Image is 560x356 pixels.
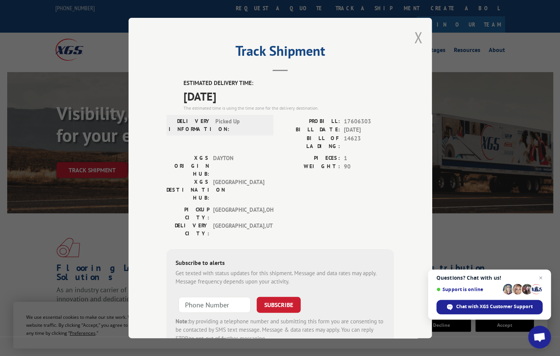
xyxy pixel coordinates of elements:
[280,134,340,150] label: BILL OF LADING:
[166,205,209,221] label: PICKUP CITY:
[176,269,385,286] div: Get texted with status updates for this shipment. Message and data rates may apply. Message frequ...
[213,205,264,221] span: [GEOGRAPHIC_DATA] , OH
[344,162,394,171] span: 90
[344,117,394,126] span: 17606303
[176,258,385,269] div: Subscribe to alerts
[280,154,340,162] label: PIECES:
[414,27,422,47] button: Close modal
[344,126,394,134] span: [DATE]
[176,317,189,324] strong: Note:
[169,117,212,133] label: DELIVERY INFORMATION:
[344,134,394,150] span: 14623
[184,87,394,104] span: [DATE]
[179,296,251,312] input: Phone Number
[280,126,340,134] label: BILL DATE:
[184,104,394,111] div: The estimated time is using the time zone for the delivery destination.
[536,273,545,282] span: Close chat
[436,275,543,281] span: Questions? Chat with us!
[215,117,267,133] span: Picked Up
[166,46,394,60] h2: Track Shipment
[280,162,340,171] label: WEIGHT:
[184,79,394,88] label: ESTIMATED DELIVERY TIME:
[257,296,301,312] button: SUBSCRIBE
[213,221,264,237] span: [GEOGRAPHIC_DATA] , UT
[528,326,551,348] div: Open chat
[436,300,543,314] div: Chat with XGS Customer Support
[280,117,340,126] label: PROBILL:
[436,287,500,292] span: Support is online
[176,317,385,343] div: by providing a telephone number and submitting this form you are consenting to be contacted by SM...
[456,303,533,310] span: Chat with XGS Customer Support
[344,154,394,162] span: 1
[213,178,264,202] span: [GEOGRAPHIC_DATA]
[166,154,209,178] label: XGS ORIGIN HUB:
[213,154,264,178] span: DAYTON
[166,178,209,202] label: XGS DESTINATION HUB:
[166,221,209,237] label: DELIVERY CITY:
